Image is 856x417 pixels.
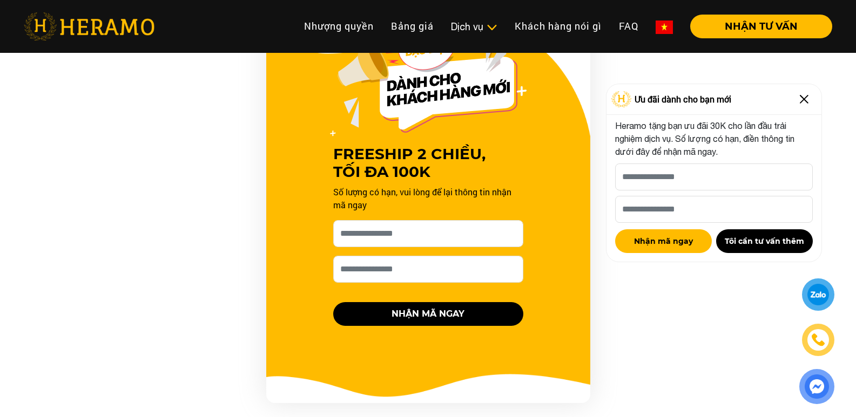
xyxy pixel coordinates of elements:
a: Nhượng quyền [295,15,382,38]
button: NHẬN MÃ NGAY [333,302,523,326]
img: subToggleIcon [486,22,497,33]
button: Nhận mã ngay [615,229,712,253]
a: Bảng giá [382,15,442,38]
button: Tôi cần tư vấn thêm [716,229,813,253]
a: NHẬN TƯ VẤN [682,22,832,31]
img: Logo [611,91,632,107]
img: phone-icon [812,333,825,346]
p: Số lượng có hạn, vui lòng để lại thông tin nhận mã ngay [333,186,523,211]
a: Khách hàng nói gì [506,15,610,38]
span: Ưu đãi dành cho bạn mới [635,93,731,106]
a: phone-icon [802,324,834,356]
h3: FREESHIP 2 CHIỀU, TỐI ĐA 100K [333,145,523,181]
img: Offer Header [330,19,527,136]
p: Heramo tặng bạn ưu đãi 30K cho lần đầu trải nghiệm dịch vụ. Số lượng có hạn, điền thông tin dưới ... [615,119,813,158]
div: Dịch vụ [451,19,497,34]
img: vn-flag.png [656,20,673,34]
img: Close [796,91,813,108]
button: NHẬN TƯ VẤN [690,15,832,38]
a: FAQ [610,15,647,38]
img: heramo-logo.png [24,12,154,40]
